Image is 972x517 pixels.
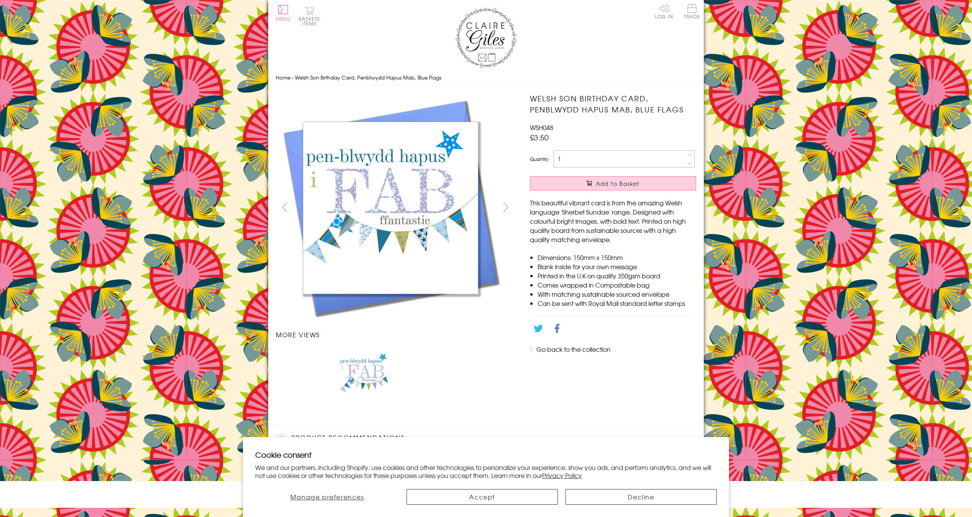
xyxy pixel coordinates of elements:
li: Blank inside for your own message [538,262,696,271]
li: With matching sustainable sourced envelope [538,289,696,299]
span: Add to Basket [596,180,640,187]
button: Accept [407,489,558,505]
ul: Carousel Pagination [276,347,515,406]
li: Dimensions: 150mm x 150mm [538,253,696,262]
span: Manage preferences [290,492,364,501]
span: Welsh Son Birthday Card, Penblwydd Hapus Mab, Blue Flags [295,74,441,81]
li: Carousel Page 1 (Current Slide) [276,347,335,406]
button: Decline [565,489,717,505]
button: prev [276,198,293,216]
li: Comes wrapped in Compostable bag [538,280,696,289]
p: This beautiful vibrant card is from the amazing Welsh language 'Sherbet Sundae' range. Designed w... [530,198,696,244]
span: £3.50 [530,132,549,143]
a: Go back to the collection [536,345,611,354]
img: Claire Giles Greetings Cards [455,8,517,68]
button: Add to Basket [530,176,696,190]
button: next [497,198,515,216]
p: We and our partners, including Shopify, use cookies and other technologies to personalize your ex... [255,463,717,480]
span: › [292,74,293,81]
a: Trade [684,4,700,20]
h2: Cookie consent [255,449,717,460]
button: Basket0 items [299,6,320,26]
img: Welsh Son Birthday Card, Penblwydd Hapus Mab, Blue Flags [339,351,391,402]
span: 0 items [302,15,320,27]
nav: breadcrumbs [276,70,696,86]
button: Manage preferences [255,489,399,505]
a: Privacy Policy [542,471,582,480]
label: Quantity [530,156,548,163]
a: Home [276,74,290,81]
li: Can be sent with Royal Mail standard letter stamps [538,299,696,308]
h3: More views [276,330,515,339]
li: Printed in the U.K on quality 350gsm board [538,271,696,280]
h1: Welsh Son Birthday Card, Penblwydd Hapus Mab, Blue Flags [530,93,696,115]
span: Menu [276,15,291,22]
span: WSH048 [530,123,553,132]
img: Welsh Son Birthday Card, Penblwydd Hapus Mab, Blue Flags [276,93,505,322]
span: Trade [684,4,700,19]
button: Menu [276,5,291,21]
li: Carousel Page 2 [335,347,395,406]
a: Log In [655,4,673,19]
h2: Product recommendations [276,433,696,444]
